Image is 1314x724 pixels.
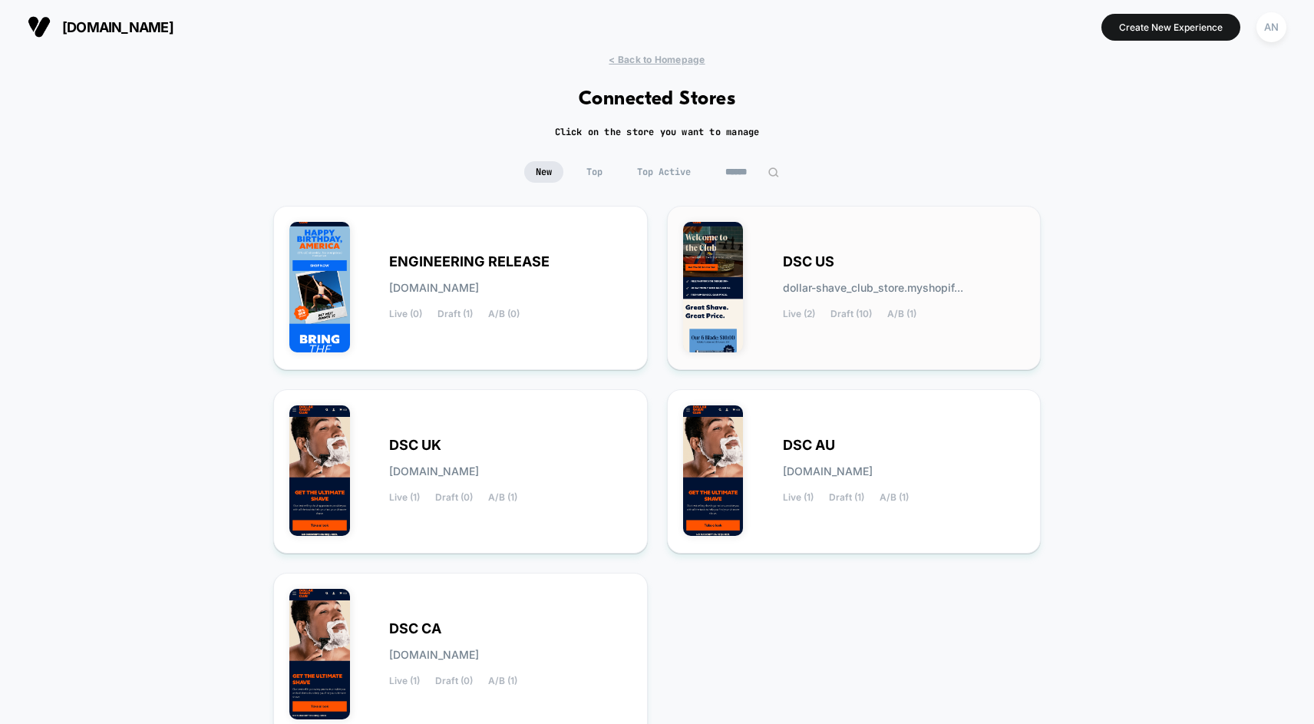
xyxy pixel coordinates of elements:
h1: Connected Stores [579,88,736,111]
button: [DOMAIN_NAME] [23,15,178,39]
span: < Back to Homepage [609,54,705,65]
span: New [524,161,563,183]
span: DSC CA [389,623,441,634]
img: DOLLAR_SHAVE_CLUB_STORE [683,222,744,352]
span: Draft (1) [437,309,473,319]
span: Live (1) [783,492,814,503]
img: DSC_CA [289,589,350,719]
span: A/B (1) [880,492,909,503]
span: [DOMAIN_NAME] [389,466,479,477]
img: edit [768,167,779,178]
img: Visually logo [28,15,51,38]
span: Live (1) [389,676,420,686]
span: Draft (10) [830,309,872,319]
span: [DOMAIN_NAME] [62,19,173,35]
img: ENGINEERING_RELEASE [289,222,350,352]
span: A/B (0) [488,309,520,319]
img: DSC_AU [683,405,744,536]
button: AN [1252,12,1291,43]
span: DSC US [783,256,834,267]
span: Draft (0) [435,676,473,686]
span: A/B (1) [488,676,517,686]
span: Live (2) [783,309,815,319]
span: [DOMAIN_NAME] [783,466,873,477]
span: Live (1) [389,492,420,503]
span: [DOMAIN_NAME] [389,283,479,293]
span: ENGINEERING RELEASE [389,256,550,267]
span: DSC AU [783,440,835,451]
img: DSC_UK [289,405,350,536]
span: Draft (0) [435,492,473,503]
h2: Click on the store you want to manage [555,126,760,138]
span: A/B (1) [887,309,916,319]
span: Live (0) [389,309,422,319]
button: Create New Experience [1101,14,1240,41]
span: Top [575,161,614,183]
span: [DOMAIN_NAME] [389,650,479,660]
span: Top Active [626,161,702,183]
div: AN [1256,12,1286,42]
span: DSC UK [389,440,441,451]
span: Draft (1) [829,492,864,503]
span: dollar-shave_club_store.myshopif... [783,283,963,293]
span: A/B (1) [488,492,517,503]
